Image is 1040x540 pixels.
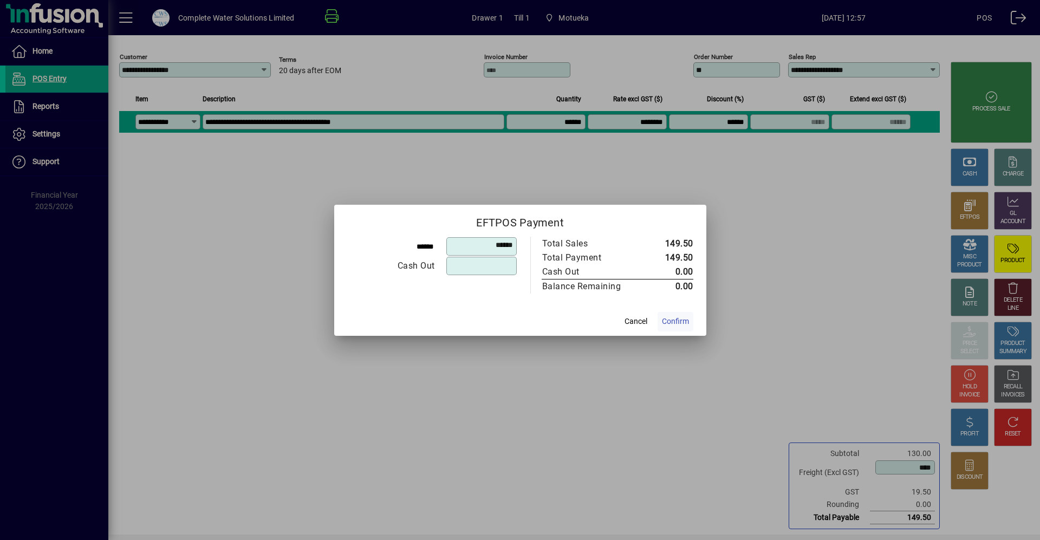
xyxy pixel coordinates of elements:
td: 0.00 [644,279,693,294]
div: Cash Out [542,265,633,278]
span: Cancel [625,316,647,327]
button: Cancel [619,312,653,331]
td: 149.50 [644,237,693,251]
td: 149.50 [644,251,693,265]
div: Balance Remaining [542,280,633,293]
div: Cash Out [348,259,435,272]
td: Total Sales [542,237,644,251]
td: 0.00 [644,265,693,279]
td: Total Payment [542,251,644,265]
button: Confirm [658,312,693,331]
span: Confirm [662,316,689,327]
h2: EFTPOS Payment [334,205,706,236]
